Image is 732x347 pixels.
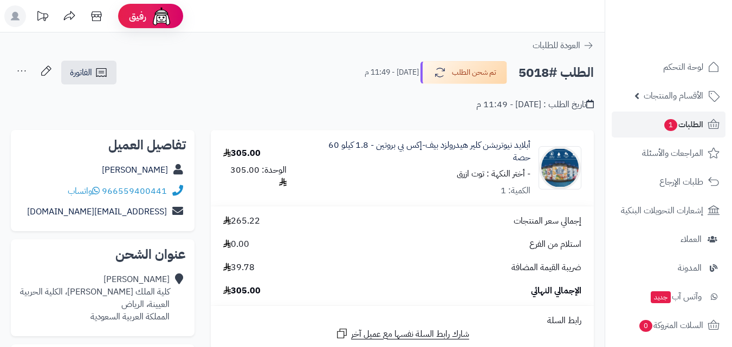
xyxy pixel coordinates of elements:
a: إشعارات التحويلات البنكية [612,198,725,224]
span: الفاتورة [70,66,92,79]
span: 0 [639,320,652,332]
span: العودة للطلبات [533,39,580,52]
span: استلام من الفرع [529,238,581,251]
div: الكمية: 1 [501,185,530,197]
span: 265.22 [223,215,260,227]
a: المراجعات والأسئلة [612,140,725,166]
small: [DATE] - 11:49 م [365,67,419,78]
span: العملاء [681,232,702,247]
a: طلبات الإرجاع [612,169,725,195]
span: لوحة التحكم [663,60,703,75]
div: تاريخ الطلب : [DATE] - 11:49 م [476,99,594,111]
small: - أختر النكهة : توت ازرق [457,167,530,180]
span: المدونة [678,260,702,276]
span: وآتس آب [650,289,702,304]
a: لوحة التحكم [612,54,725,80]
a: السلات المتروكة0 [612,312,725,338]
a: العودة للطلبات [533,39,594,52]
span: 39.78 [223,261,255,274]
span: المراجعات والأسئلة [642,146,703,161]
span: الإجمالي النهائي [531,285,581,297]
span: ضريبة القيمة المضافة [511,261,581,274]
a: وآتس آبجديد [612,284,725,310]
a: الطلبات1 [612,112,725,138]
h2: عنوان الشحن [20,248,186,261]
a: المدونة [612,255,725,281]
button: تم شحن الطلب [420,61,507,84]
div: [PERSON_NAME] كلية الملك [PERSON_NAME]، الكلية الحربية العيينة، الرياض المملكة العربية السعودية [20,273,170,323]
a: 966559400441 [102,185,167,198]
a: واتساب [68,185,100,198]
img: logo-2.png [658,27,722,49]
span: شارك رابط السلة نفسها مع عميل آخر [351,328,469,341]
a: [EMAIL_ADDRESS][DOMAIN_NAME] [27,205,167,218]
span: 0.00 [223,238,249,251]
img: ai-face.png [151,5,172,27]
h2: تفاصيل العميل [20,139,186,152]
span: طلبات الإرجاع [659,174,703,189]
div: 305.00 [223,147,261,160]
span: إشعارات التحويلات البنكية [621,203,703,218]
a: [PERSON_NAME] [102,163,168,176]
h2: الطلب #5018 [519,62,594,84]
span: جديد [651,291,671,303]
a: أبلايد نيوتريشن كلير هيدرولزد بيف-إكس بي بروتين - 1.8 كيلو 60 حصة [312,139,530,164]
span: رفيق [129,10,146,23]
a: العملاء [612,226,725,252]
span: 1 [664,119,677,131]
img: 1692108846-beef-xp%20all-90x90.jpg [539,146,581,189]
span: السلات المتروكة [638,318,703,333]
div: الوحدة: 305.00 [223,164,287,189]
span: 305.00 [223,285,261,297]
span: الطلبات [663,117,703,132]
a: شارك رابط السلة نفسها مع عميل آخر [335,327,469,341]
span: الأقسام والمنتجات [644,88,703,103]
div: رابط السلة [215,315,590,327]
span: إجمالي سعر المنتجات [514,215,581,227]
a: الفاتورة [61,61,116,84]
a: تحديثات المنصة [29,5,56,30]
